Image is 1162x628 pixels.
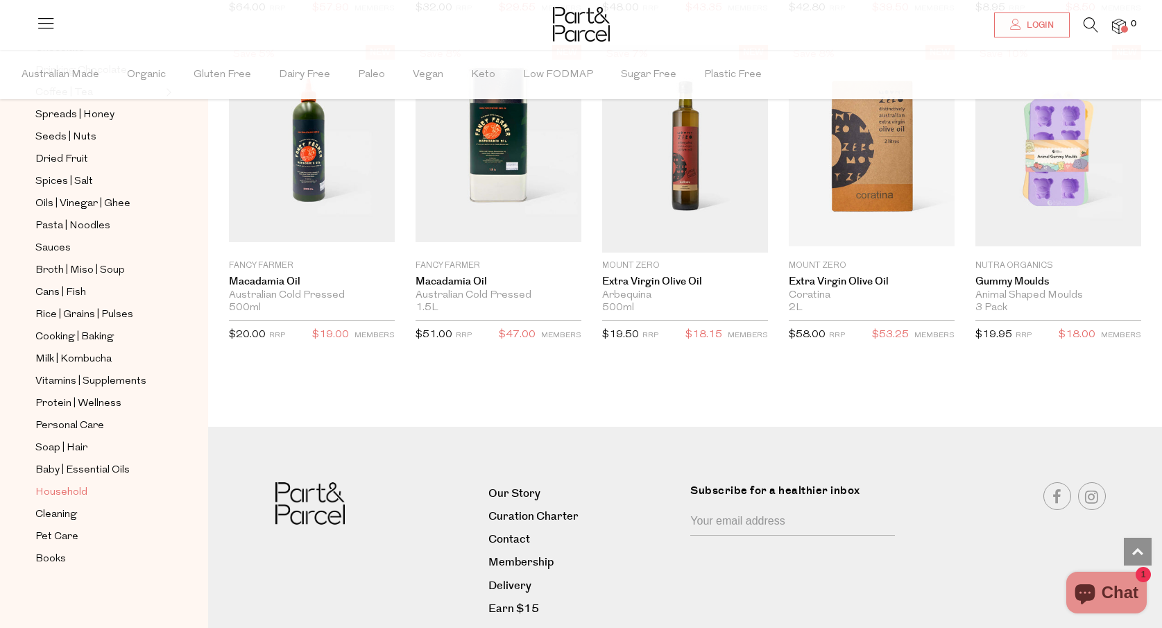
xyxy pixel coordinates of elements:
a: Books [35,550,162,568]
span: Australian Made [22,51,99,99]
img: Extra Virgin Olive Oil [789,51,955,246]
span: Keto [471,51,495,99]
p: Nutra Organics [975,260,1141,272]
span: Baby | Essential Oils [35,462,130,479]
img: Part&Parcel [275,482,345,525]
a: Personal Care [35,417,162,434]
span: $51.00 [416,330,452,340]
span: Dairy Free [279,51,330,99]
span: Vitamins | Supplements [35,373,146,390]
span: $53.25 [872,326,909,344]
a: Login [994,12,1070,37]
span: $58.00 [789,330,826,340]
div: Arbequina [602,289,768,302]
div: Australian Cold Pressed [229,289,395,302]
p: Mount Zero [789,260,955,272]
span: Login [1023,19,1054,31]
inbox-online-store-chat: Shopify online store chat [1062,572,1151,617]
span: Sugar Free [621,51,676,99]
small: MEMBERS [541,332,581,339]
span: Oils | Vinegar | Ghee [35,196,130,212]
span: $18.15 [685,326,722,344]
img: Extra Virgin Olive Oil [602,45,768,253]
span: $47.00 [499,326,536,344]
p: Mount Zero [602,260,768,272]
p: Fancy Farmer [229,260,395,272]
div: Animal Shaped Moulds [975,289,1141,302]
a: Protein | Wellness [35,395,162,412]
a: Cans | Fish [35,284,162,301]
a: Oils | Vinegar | Ghee [35,195,162,212]
span: Cans | Fish [35,285,86,301]
small: MEMBERS [728,332,768,339]
input: Your email address [690,509,895,536]
a: Baby | Essential Oils [35,461,162,479]
small: MEMBERS [1101,332,1141,339]
span: Rice | Grains | Pulses [35,307,133,323]
span: $19.00 [312,326,349,344]
span: 0 [1127,18,1140,31]
a: Vitamins | Supplements [35,373,162,390]
a: Macadamia Oil [229,275,395,288]
span: Broth | Miso | Soup [35,262,125,279]
a: Extra Virgin Olive Oil [789,275,955,288]
a: Broth | Miso | Soup [35,262,162,279]
span: Spreads | Honey [35,107,114,124]
img: Macadamia Oil [229,55,395,242]
span: Household [35,484,87,501]
a: Seeds | Nuts [35,128,162,146]
small: MEMBERS [354,332,395,339]
img: Part&Parcel [553,7,610,42]
a: Pet Care [35,528,162,545]
span: Cleaning [35,507,77,523]
small: RRP [456,332,472,339]
span: Low FODMAP [523,51,593,99]
label: Subscribe for a healthier inbox [690,482,903,509]
span: Sauces [35,240,71,257]
span: Soap | Hair [35,440,87,457]
a: Soap | Hair [35,439,162,457]
span: 3 Pack [975,302,1007,314]
span: 500ml [229,302,261,314]
a: Cleaning [35,506,162,523]
span: Milk | Kombucha [35,351,112,368]
a: Contact [488,530,681,549]
small: RRP [1016,332,1032,339]
span: Pet Care [35,529,78,545]
span: $20.00 [229,330,266,340]
a: Gummy Moulds [975,275,1141,288]
a: Milk | Kombucha [35,350,162,368]
div: Australian Cold Pressed [416,289,581,302]
span: 1.5L [416,302,438,314]
span: Seeds | Nuts [35,129,96,146]
small: RRP [269,332,285,339]
img: Gummy Moulds [975,51,1141,246]
span: Pasta | Noodles [35,218,110,235]
a: Spreads | Honey [35,106,162,124]
a: Curation Charter [488,507,681,526]
span: Cooking | Baking [35,329,114,346]
span: Protein | Wellness [35,396,121,412]
a: Dried Fruit [35,151,162,168]
span: Spices | Salt [35,173,93,190]
p: Fancy Farmer [416,260,581,272]
a: Delivery [488,577,681,595]
a: Membership [488,553,681,572]
span: $18.00 [1059,326,1095,344]
span: Plastic Free [704,51,762,99]
span: Books [35,551,66,568]
a: Spices | Salt [35,173,162,190]
span: Vegan [413,51,443,99]
span: Gluten Free [194,51,251,99]
a: Cooking | Baking [35,328,162,346]
span: 2L [789,302,803,314]
a: Household [35,484,162,501]
span: Personal Care [35,418,104,434]
a: Pasta | Noodles [35,217,162,235]
span: Dried Fruit [35,151,88,168]
span: Paleo [358,51,385,99]
a: Earn $15 [488,600,681,618]
small: MEMBERS [914,332,955,339]
small: RRP [642,332,658,339]
span: $19.50 [602,330,639,340]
